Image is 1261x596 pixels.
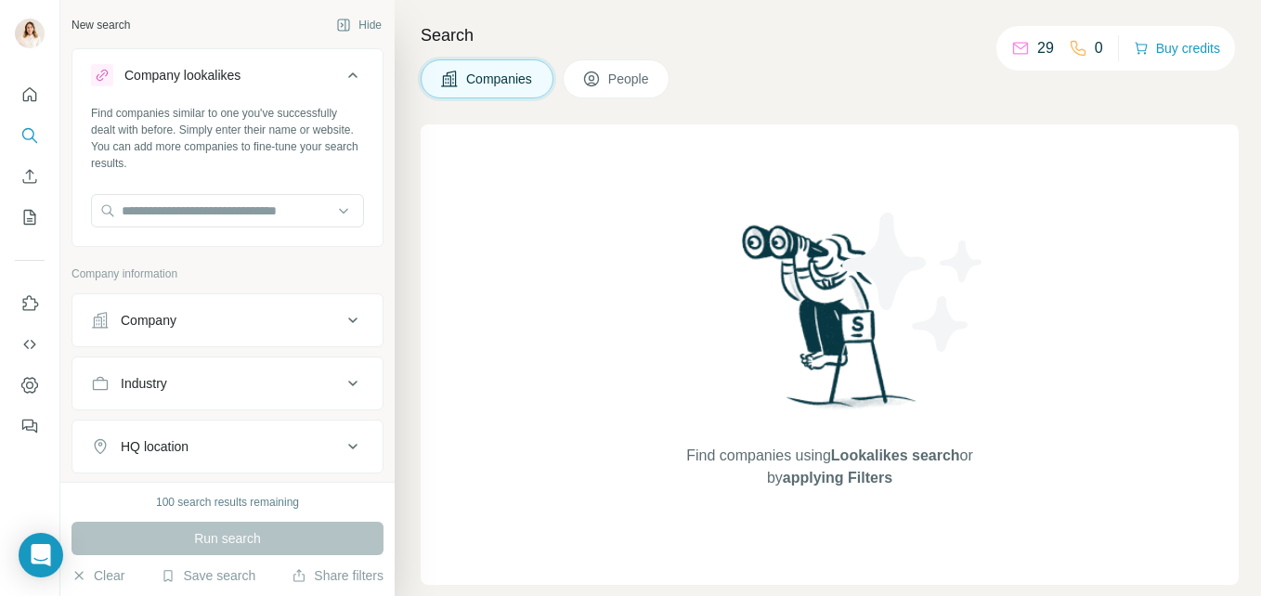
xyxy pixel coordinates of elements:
[71,566,124,585] button: Clear
[19,533,63,577] div: Open Intercom Messenger
[1095,37,1103,59] p: 0
[15,19,45,48] img: Avatar
[830,199,997,366] img: Surfe Illustration - Stars
[15,369,45,402] button: Dashboard
[15,160,45,193] button: Enrich CSV
[15,409,45,443] button: Feedback
[292,566,383,585] button: Share filters
[1037,37,1054,59] p: 29
[161,566,255,585] button: Save search
[783,470,892,486] span: applying Filters
[91,105,364,172] div: Find companies similar to one you've successfully dealt with before. Simply enter their name or w...
[72,361,383,406] button: Industry
[608,70,651,88] span: People
[124,66,240,84] div: Company lookalikes
[72,298,383,343] button: Company
[121,437,188,456] div: HQ location
[734,220,927,427] img: Surfe Illustration - Woman searching with binoculars
[15,287,45,320] button: Use Surfe on LinkedIn
[156,494,299,511] div: 100 search results remaining
[421,22,1239,48] h4: Search
[121,374,167,393] div: Industry
[15,78,45,111] button: Quick start
[71,266,383,282] p: Company information
[323,11,395,39] button: Hide
[466,70,534,88] span: Companies
[681,445,978,489] span: Find companies using or by
[1134,35,1220,61] button: Buy credits
[72,53,383,105] button: Company lookalikes
[15,328,45,361] button: Use Surfe API
[71,17,130,33] div: New search
[72,424,383,469] button: HQ location
[831,447,960,463] span: Lookalikes search
[121,311,176,330] div: Company
[15,119,45,152] button: Search
[15,201,45,234] button: My lists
